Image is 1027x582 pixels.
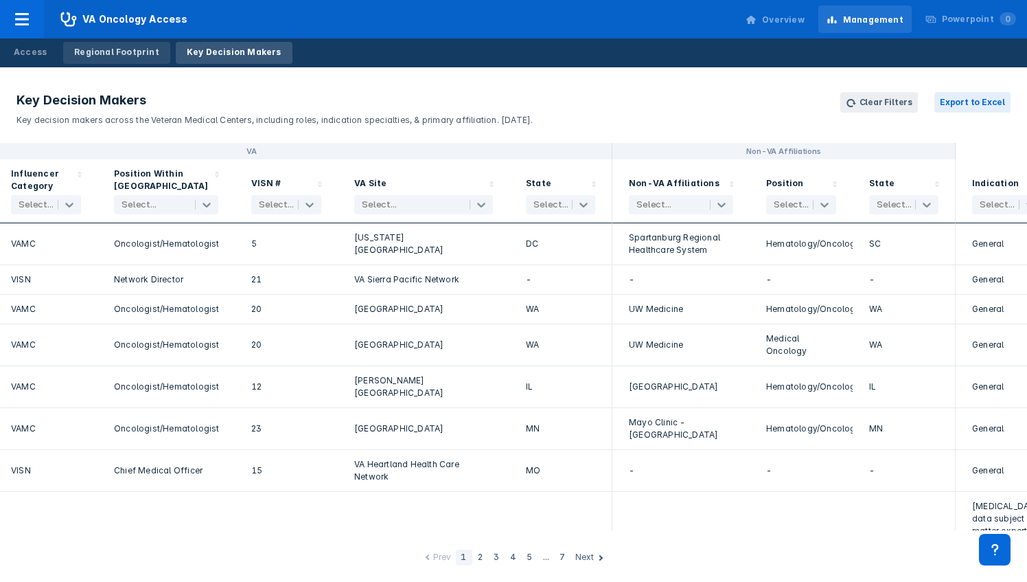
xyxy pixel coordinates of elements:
div: VA Site [354,177,386,192]
a: Regional Footprint [63,42,170,64]
div: Network Director [114,273,218,286]
div: MN [526,416,595,441]
div: Sort [853,159,956,223]
div: Chief Medical Officer [114,458,218,483]
div: WA [869,333,938,357]
div: VA [246,146,257,157]
div: IL [526,374,595,399]
div: VISN # [251,177,281,192]
div: 12 [251,374,321,399]
div: Hematology/Oncology [766,374,836,399]
div: [GEOGRAPHIC_DATA] [629,374,733,399]
div: - [766,273,836,286]
div: Hematology/Oncology [766,416,836,441]
div: VAMC [11,416,81,441]
div: Non-VA Affiliations [629,177,719,192]
div: 2 [472,550,489,566]
div: Oncologist/Hematologist [114,232,218,256]
div: VAMC [11,232,81,256]
div: Select... [19,199,54,210]
div: VISN [11,458,81,483]
div: Select... [259,199,294,210]
button: Export to Excel [934,92,1011,113]
div: 5 [522,550,538,566]
div: UW Medicine [629,333,733,357]
div: Prev [433,551,452,566]
div: - [629,458,733,483]
div: VA Heartland Health Care Network [354,458,493,483]
h3: Key Decision Makers [16,92,533,109]
div: WA [869,303,938,315]
div: Management [843,14,903,26]
div: Oncologist/Hematologist [114,333,218,357]
p: Key decision makers across the Veteran Medical Centers, including roles, indication specialties, ... [16,109,533,126]
div: 21 [251,273,321,286]
div: Medical Oncology [766,333,836,357]
div: VISN [11,273,81,286]
a: Overview [737,5,813,33]
div: Hematology/Oncology [766,232,836,256]
div: - [526,273,595,286]
div: 5 [251,232,321,256]
div: 20 [251,303,321,315]
a: Key Decision Makers [176,42,292,64]
div: Access [14,46,47,58]
div: State [526,177,551,192]
button: Clear Filters [840,92,918,113]
div: IL [869,374,938,399]
div: Powerpoint [942,13,1016,25]
div: Select... [774,199,809,210]
div: Next [575,551,595,566]
div: Oncologist/Hematologist [114,374,218,399]
div: WA [526,333,595,357]
div: [GEOGRAPHIC_DATA] [354,416,493,441]
div: MN [869,416,938,441]
div: 1 [456,550,472,566]
div: Sort [612,159,750,223]
div: ... [538,550,555,566]
div: Sort [235,159,338,223]
div: WA [526,303,595,315]
div: State [869,177,895,192]
div: Overview [762,14,805,26]
div: [PERSON_NAME][GEOGRAPHIC_DATA] [354,374,493,399]
div: 23 [251,416,321,441]
div: - [629,273,733,286]
div: Hematology/Oncology [766,303,836,315]
div: VA Sierra Pacific Network [354,273,493,286]
div: MO [526,458,595,483]
div: - [869,458,938,483]
div: Sort [612,143,956,159]
div: Influencer Category [11,168,73,192]
div: - [766,458,836,483]
div: Regional Footprint [74,46,159,58]
div: Key Decision Makers [187,46,281,58]
div: SC [869,232,938,256]
div: Oncologist/Hematologist [114,303,218,315]
div: VAMC [11,303,81,315]
div: Sort [97,159,235,223]
div: Position Within [GEOGRAPHIC_DATA] [114,168,210,192]
div: Mayo Clinic - [GEOGRAPHIC_DATA] [629,416,733,441]
span: 0 [1000,12,1016,25]
div: Non-VA Affiliations [746,146,820,157]
div: Sort [338,159,509,223]
div: Spartanburg Regional Healthcare System [629,232,733,256]
div: VAMC [11,374,81,399]
div: 20 [251,333,321,357]
div: Indication [972,177,1019,192]
a: Management [818,5,912,33]
div: Sort [509,159,612,223]
div: UW Medicine [629,303,733,315]
div: 7 [555,550,571,566]
div: DC [526,232,595,256]
div: Select... [980,199,1015,210]
a: Access [3,42,58,64]
div: 15 [251,458,321,483]
div: Oncologist/Hematologist [114,416,218,441]
div: Sort [750,159,853,223]
div: [GEOGRAPHIC_DATA] [354,303,493,315]
div: - [869,273,938,286]
div: 3 [489,550,505,566]
div: [US_STATE][GEOGRAPHIC_DATA] [354,232,493,256]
